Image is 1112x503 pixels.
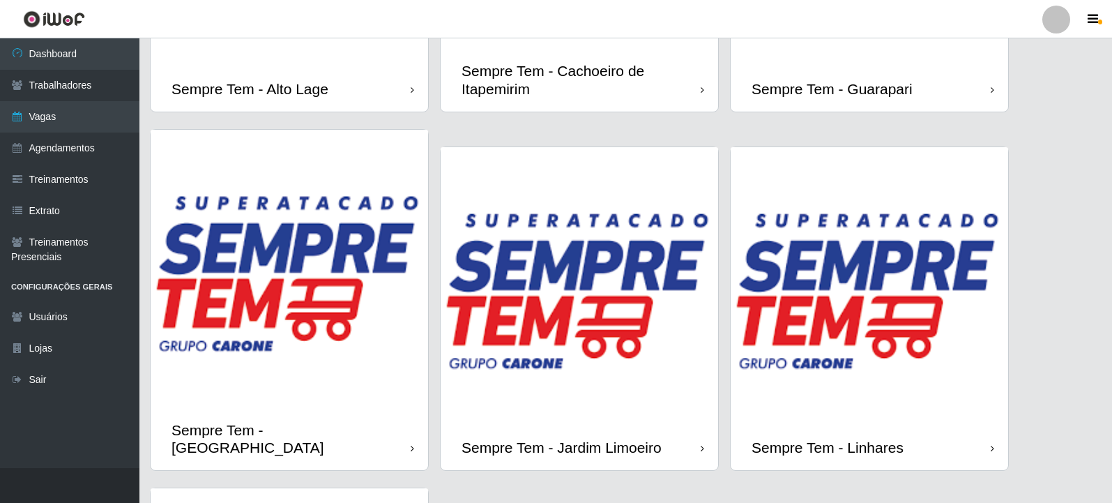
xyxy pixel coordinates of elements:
[151,130,428,470] a: Sempre Tem - [GEOGRAPHIC_DATA]
[462,439,662,456] div: Sempre Tem - Jardim Limoeiro
[731,147,1008,470] a: Sempre Tem - Linhares
[752,80,913,98] div: Sempre Tem - Guarapari
[23,10,85,28] img: CoreUI Logo
[441,147,718,425] img: cardImg
[172,421,411,456] div: Sempre Tem - [GEOGRAPHIC_DATA]
[462,62,701,97] div: Sempre Tem - Cachoeiro de Itapemirim
[441,147,718,470] a: Sempre Tem - Jardim Limoeiro
[172,80,328,98] div: Sempre Tem - Alto Lage
[151,130,428,407] img: cardImg
[731,147,1008,425] img: cardImg
[752,439,904,456] div: Sempre Tem - Linhares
